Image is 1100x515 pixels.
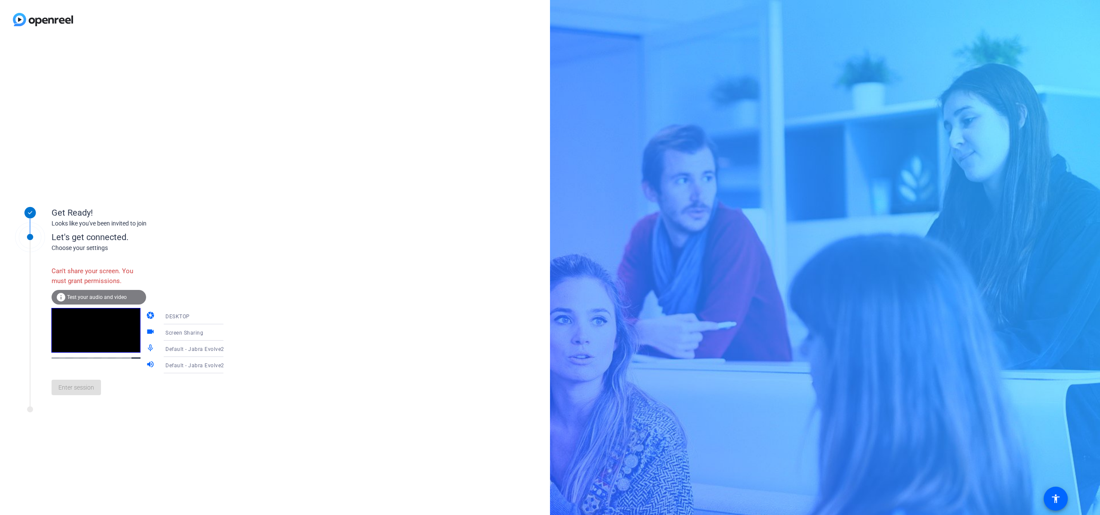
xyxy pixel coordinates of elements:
mat-icon: mic_none [146,344,156,354]
span: DESKTOP [165,314,190,320]
div: Choose your settings [52,244,241,253]
span: Default - Jabra Evolve2 55 (Bluetooth) [165,345,262,352]
div: Can't share your screen. You must grant permissions. [52,262,146,290]
mat-icon: camera [146,311,156,321]
span: Default - Jabra Evolve2 55 (Bluetooth) [165,362,262,369]
div: Let's get connected. [52,231,241,244]
div: Get Ready! [52,206,223,219]
mat-icon: videocam [146,327,156,338]
span: Test your audio and video [67,294,127,300]
mat-icon: accessibility [1051,494,1061,504]
div: Looks like you've been invited to join [52,219,223,228]
mat-icon: info [56,292,66,302]
mat-icon: volume_up [146,360,156,370]
span: Screen Sharing [165,330,203,336]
